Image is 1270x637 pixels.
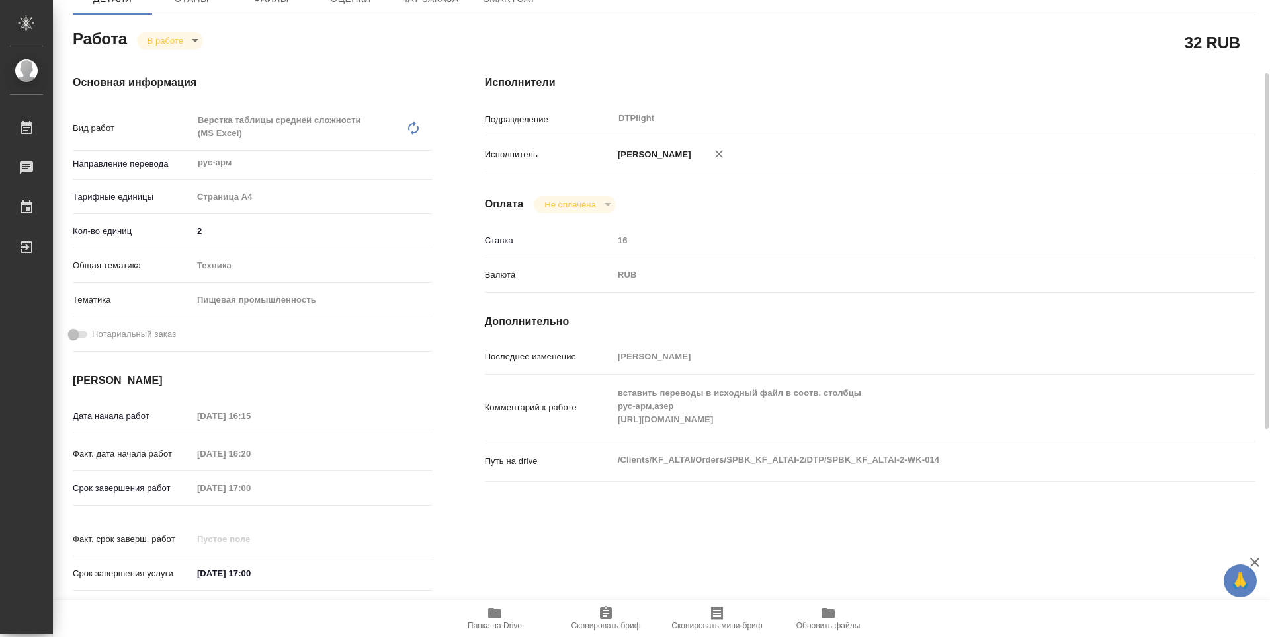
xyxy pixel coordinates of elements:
span: Папка на Drive [468,621,522,630]
p: Факт. срок заверш. работ [73,533,192,546]
textarea: /Clients/KF_ALTAI/Orders/SPBK_KF_ALTAI-2/DTP/SPBK_KF_ALTAI-2-WK-014 [613,449,1191,471]
span: Скопировать бриф [571,621,640,630]
p: Последнее изменение [485,350,613,363]
p: Тарифные единицы [73,190,192,204]
p: Комментарий к работе [485,401,613,414]
h4: Оплата [485,196,524,212]
span: Скопировать мини-бриф [671,621,762,630]
input: ✎ Введи что-нибудь [192,564,308,583]
button: Удалить исполнителя [704,139,734,169]
h2: Работа [73,26,127,50]
button: Папка на Drive [439,600,550,637]
div: RUB [613,264,1191,286]
p: Общая тематика [73,259,192,272]
button: Не оплачена [540,199,599,210]
input: Пустое поле [192,406,308,426]
p: Ставка [485,234,613,247]
span: 🙏 [1229,567,1251,595]
h4: Дополнительно [485,314,1255,330]
input: Пустое поле [192,478,308,498]
div: Пищевая промышленность [192,289,432,311]
h2: 32 RUB [1185,31,1240,54]
p: Срок завершения услуги [73,567,192,580]
button: Скопировать мини-бриф [661,600,773,637]
button: Обновить файлы [773,600,884,637]
h4: Исполнители [485,75,1255,91]
p: Валюта [485,268,613,281]
p: Путь на drive [485,455,613,468]
h4: [PERSON_NAME] [73,373,432,389]
p: Дата начала работ [73,410,192,423]
p: Факт. дата начала работ [73,447,192,461]
input: Пустое поле [613,231,1191,250]
div: В работе [137,32,203,50]
span: Обновить файлы [796,621,861,630]
button: В работе [144,35,187,46]
h4: Основная информация [73,75,432,91]
div: В работе [534,196,615,213]
button: 🙏 [1224,564,1257,597]
p: Подразделение [485,113,613,126]
p: Кол-во единиц [73,225,192,238]
input: Пустое поле [192,529,308,548]
div: Страница А4 [192,186,432,208]
p: Исполнитель [485,148,613,161]
input: ✎ Введи что-нибудь [192,221,432,241]
input: Пустое поле [192,444,308,463]
span: Нотариальный заказ [92,328,176,341]
div: Техника [192,254,432,277]
textarea: вставить переводы в исходный файл в соотв. столбцы рус-арм,азер [URL][DOMAIN_NAME] [613,382,1191,431]
p: Срок завершения работ [73,482,192,495]
p: Вид работ [73,122,192,135]
p: Направление перевода [73,157,192,170]
input: Пустое поле [613,347,1191,366]
p: Тематика [73,293,192,307]
p: [PERSON_NAME] [613,148,691,161]
button: Скопировать бриф [550,600,661,637]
